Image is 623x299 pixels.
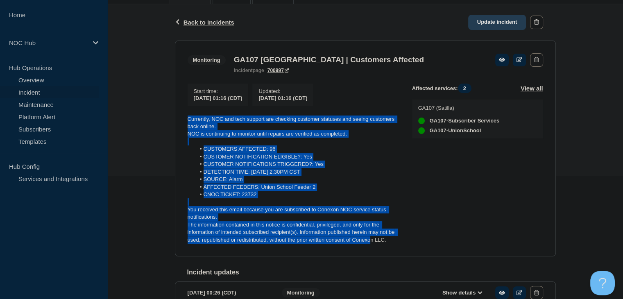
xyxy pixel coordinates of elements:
iframe: Help Scout Beacon - Open [590,271,615,295]
li: CNOC TICKET: 23732 [195,191,399,198]
a: 700997 [267,68,289,73]
span: [DATE] 01:16 (CDT) [194,95,242,101]
h2: Incident updates [187,269,556,276]
span: GA107-UnionSchool [430,127,481,134]
span: 2 [458,84,471,93]
p: You received this email because you are subscribed to Conexon NOC service status notifications. [188,206,399,221]
button: Show details [440,289,485,296]
button: Back to Incidents [175,19,234,26]
div: up [418,118,425,124]
button: View all [521,84,543,93]
span: Affected services: [412,84,476,93]
p: Currently, NOC and tech support are checking customer statuses and seeing customers back online. [188,116,399,131]
span: incident [234,68,253,73]
li: DETECTION TIME: [DATE] 2:30PM CST [195,168,399,176]
li: SOURCE: Alarm [195,176,399,183]
p: The information contained in this notice is confidential, privileged, and only for the informatio... [188,221,399,244]
span: Back to Incidents [184,19,234,26]
span: Monitoring [282,288,320,297]
a: Update incident [468,15,526,30]
h3: GA107 [GEOGRAPHIC_DATA] | Customers Affected [234,55,424,64]
li: CUSTOMERS AFFECTED: 96 [195,145,399,153]
li: CUSTOMER NOTIFICATION ELIGIBLE?: Yes [195,153,399,161]
div: [DATE] 01:16 (CDT) [258,94,307,101]
li: CUSTOMER NOTIFICATIONS TRIGGERED?: Yes [195,161,399,168]
p: Start time : [194,88,242,94]
span: GA107-Subscriber Services [430,118,500,124]
li: AFFECTED FEEDERS: Union School Feeder 2 [195,183,399,191]
p: Updated : [258,88,307,94]
p: page [234,68,264,73]
p: NOC Hub [9,39,88,46]
p: NOC is continuing to monitor until repairs are verified as completed. [188,130,399,138]
span: Monitoring [188,55,226,65]
div: up [418,127,425,134]
p: GA107 (Satilla) [418,105,500,111]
